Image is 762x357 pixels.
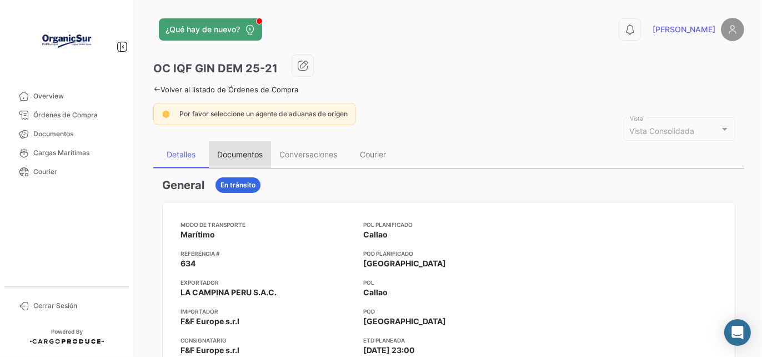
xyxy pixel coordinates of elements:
[167,150,195,159] div: Detalles
[360,150,387,159] div: Courier
[181,278,354,287] app-card-info-title: Exportador
[363,220,536,229] app-card-info-title: POL Planificado
[363,345,415,356] span: [DATE] 23:00
[9,162,124,181] a: Courier
[33,110,120,120] span: Órdenes de Compra
[166,24,240,35] span: ¿Qué hay de nuevo?
[181,307,354,316] app-card-info-title: Importador
[363,287,388,298] span: Callao
[181,287,277,298] span: LA CAMPINA PERU S.A.C.
[33,148,120,158] span: Cargas Marítimas
[181,336,354,345] app-card-info-title: Consignatario
[162,177,204,193] h3: General
[33,129,120,139] span: Documentos
[9,87,124,106] a: Overview
[217,150,263,159] div: Documentos
[181,316,239,327] span: F&F Europe s.r.l
[653,24,715,35] span: [PERSON_NAME]
[179,110,348,118] span: Por favor seleccione un agente de aduanas de origen
[159,18,262,41] button: ¿Qué hay de nuevo?
[724,319,751,346] div: Abrir Intercom Messenger
[630,126,695,136] mat-select-trigger: Vista Consolidada
[33,91,120,101] span: Overview
[721,18,744,41] img: placeholder-user.png
[363,229,388,240] span: Callao
[33,167,120,177] span: Courier
[363,278,536,287] app-card-info-title: POL
[9,125,124,143] a: Documentos
[279,150,337,159] div: Conversaciones
[181,229,215,240] span: Marítimo
[153,61,278,76] h3: OC IQF GIN DEM 25-21
[181,345,239,356] span: F&F Europe s.r.l
[181,249,354,258] app-card-info-title: Referencia #
[9,106,124,125] a: Órdenes de Compra
[363,258,446,269] span: [GEOGRAPHIC_DATA]
[181,258,195,269] span: 634
[9,143,124,162] a: Cargas Marítimas
[153,85,298,94] a: Volver al listado de Órdenes de Compra
[181,220,354,229] app-card-info-title: Modo de Transporte
[363,307,536,316] app-card-info-title: POD
[220,180,255,190] span: En tránsito
[363,316,446,327] span: [GEOGRAPHIC_DATA]
[39,13,94,69] img: Logo+OrganicSur.png
[363,336,536,345] app-card-info-title: ETD planeada
[33,301,120,311] span: Cerrar Sesión
[363,249,536,258] app-card-info-title: POD Planificado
